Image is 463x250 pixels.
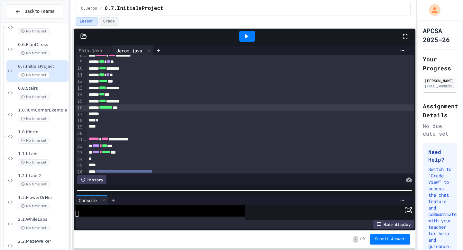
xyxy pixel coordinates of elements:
[373,220,414,229] div: Hide display
[353,236,358,243] span: -
[18,64,67,69] span: 0.7.InitialsProject
[18,86,67,91] span: 0.8.Stairs
[18,151,67,157] span: 1.1.IfLabs
[76,195,108,205] div: Console
[76,17,98,26] button: Lesson
[24,8,54,15] span: Back to Teams
[18,203,50,209] span: No time set
[76,156,84,163] div: 24
[76,92,84,98] div: 14
[77,175,106,184] div: History
[370,234,410,245] button: Submit Answer
[18,50,50,56] span: No time set
[18,225,50,231] span: No time set
[423,26,457,44] h1: APCSA 2025-26
[76,78,84,85] div: 12
[76,197,100,204] div: Console
[422,3,442,17] div: My Account
[423,55,457,73] h2: Your Progress
[76,130,84,137] div: 20
[76,143,84,150] div: 22
[76,112,84,118] div: 17
[76,46,113,55] div: Main.java
[359,237,362,242] span: /
[76,47,105,54] div: Main.java
[362,237,365,242] span: 0
[18,129,67,135] span: 1.0.IfIntro
[76,59,84,65] div: 9
[76,105,84,111] div: 16
[423,102,457,120] h2: Assignment Details
[100,6,102,11] span: /
[6,4,63,18] button: Back to Teams
[76,98,84,105] div: 15
[18,138,50,144] span: No time set
[423,122,457,138] div: No due date set
[113,47,145,54] div: Jeroo.java
[425,78,455,84] div: [PERSON_NAME]
[18,72,50,78] span: No time set
[76,118,84,124] div: 18
[18,116,50,122] span: No time set
[76,124,84,130] div: 19
[18,239,67,244] span: 2.2.MazeWalker
[84,137,87,142] span: Fold line
[18,108,67,113] span: 1.0.TurnCornerExample
[76,52,84,59] div: 8
[18,42,67,48] span: 0.6.PlantCross
[99,17,119,26] button: Grade
[18,195,67,201] span: 1.3.FlowerOrNet
[76,150,84,156] div: 23
[104,5,163,13] span: 0.7.InitialsProject
[76,85,84,92] div: 13
[425,84,455,89] div: [EMAIL_ADDRESS][DOMAIN_NAME]
[81,6,97,11] span: 0.Jeroo
[113,46,153,55] div: Jeroo.java
[428,166,452,250] p: Switch to "Grade View" to access the chat feature and communicate with your teacher for help and ...
[76,72,84,78] div: 11
[18,181,50,187] span: No time set
[76,65,84,72] div: 10
[18,28,50,34] span: No time set
[18,173,67,179] span: 1.2.IfLabs2
[76,169,84,175] div: 26
[18,94,50,100] span: No time set
[18,159,50,165] span: No time set
[84,53,87,58] span: Fold line
[76,163,84,169] div: 25
[76,137,84,143] div: 21
[18,217,67,222] span: 2.1.WhileLabs
[375,237,405,242] span: Submit Answer
[428,148,452,164] h3: Need Help?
